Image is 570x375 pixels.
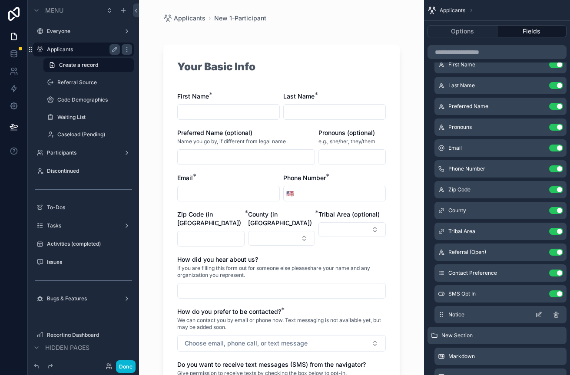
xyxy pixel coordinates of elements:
span: Email [448,145,462,151]
span: Contact Preference [448,270,497,276]
span: Last Name [448,82,475,89]
span: New Section [441,332,473,339]
label: Reporting Dashboard [47,332,132,339]
span: Zip Code [448,186,471,193]
label: Tasks [47,222,120,229]
span: Notice [448,311,464,318]
button: Select Button [248,231,315,246]
span: Phone Number [283,174,326,181]
button: Select Button [177,335,386,352]
button: Select Button [284,186,296,201]
label: Referral Source [57,79,132,86]
button: Done [116,360,136,373]
button: Fields [497,25,567,37]
h1: Your Basic Info [177,62,255,72]
span: Create a record [59,62,98,69]
span: Tribal Area (optional) [318,211,380,218]
a: New 1-Participant [214,14,266,23]
label: Participants [47,149,120,156]
span: Preferred Name (optional) [177,129,252,136]
span: Applicants [174,14,205,23]
span: Menu [45,6,63,15]
span: Applicants [440,7,465,14]
span: Hidden pages [45,343,89,352]
span: Choose email, phone call, or text message [185,339,308,348]
label: Activities (completed) [47,240,132,247]
span: Do you want to receive text messages (SMS) from the navigator? [177,361,366,368]
span: Pronouns (optional) [318,129,375,136]
span: Email [177,174,193,181]
span: Markdown [448,353,475,360]
label: Everyone [47,28,120,35]
label: Applicants [47,46,116,53]
label: Discontinued [47,168,132,174]
span: Last Name [283,92,315,100]
label: To-Dos [47,204,132,211]
span: How did you hear about us? [177,256,258,263]
span: SMS Opt In [448,290,476,297]
span: County (in [GEOGRAPHIC_DATA]) [248,211,312,227]
label: Caseload (Pending) [57,131,132,138]
button: Select Button [318,222,386,237]
span: Preferred Name [448,103,488,110]
span: How do you prefer to be contacted? [177,308,281,315]
label: Code Demographics [57,96,132,103]
a: Create a record [43,58,134,72]
span: Zip Code (in [GEOGRAPHIC_DATA]) [177,211,241,227]
label: Bugs & Features [47,295,120,302]
span: Name you go by, if different from legal name [177,138,286,145]
a: Applicants [163,14,205,23]
span: Phone Number [448,165,485,172]
span: If you are filling this form out for someone else pleaseshare your name and any organization you ... [177,265,386,279]
span: Pronouns [448,124,472,131]
span: County [448,207,466,214]
span: First Name [177,92,209,100]
span: 🇺🇸 [286,189,294,198]
span: Tribal Area [448,228,475,235]
button: Options [427,25,497,37]
label: Issues [47,259,132,266]
span: First Name [448,61,475,68]
label: Waiting List [57,114,132,121]
span: We can contact you by email or phone now. Text messaging is not available yet, but may be added s... [177,317,386,331]
span: e.g., she/her, they/them [318,138,375,145]
span: Referral (Open) [448,249,486,256]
